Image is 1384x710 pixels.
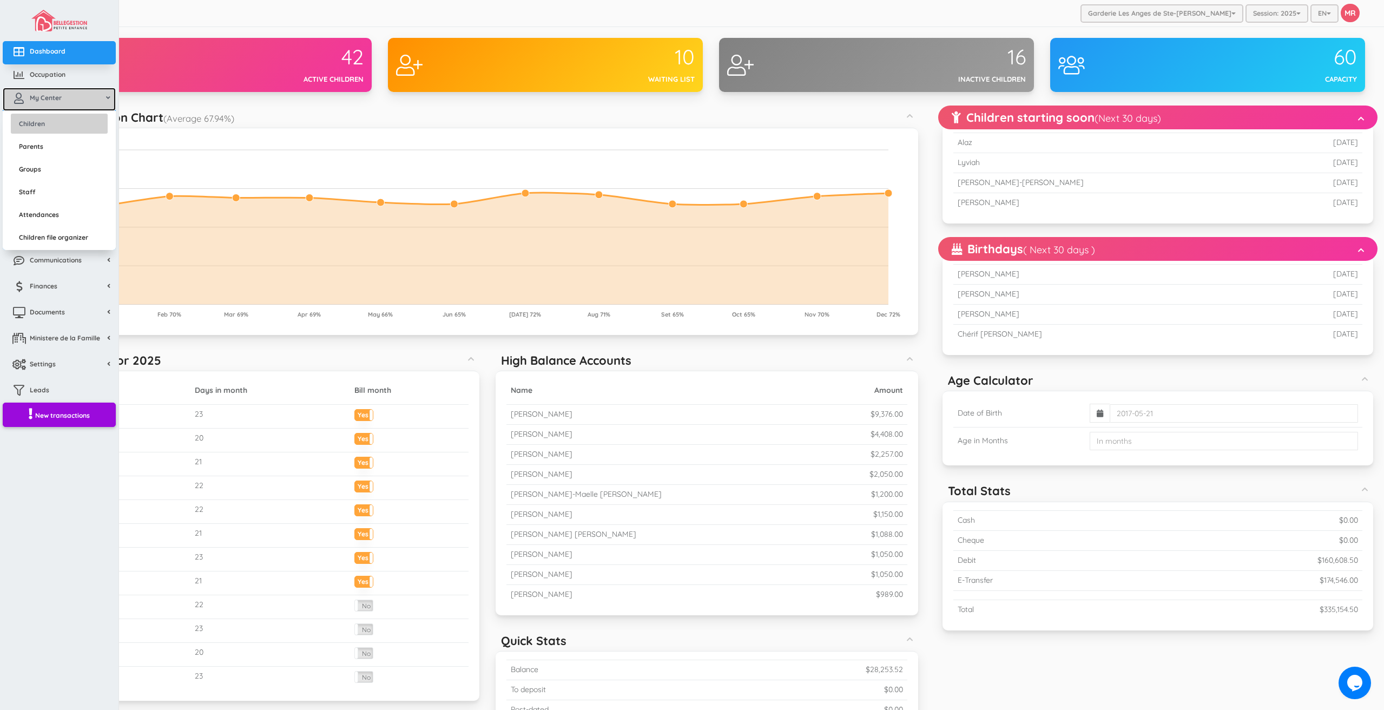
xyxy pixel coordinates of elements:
[1339,667,1373,699] iframe: chat widget
[190,595,350,619] td: 22
[190,619,350,643] td: 23
[501,354,631,367] h5: High Balance Accounts
[871,489,903,499] small: $1,200.00
[190,429,350,452] td: 20
[30,93,62,102] span: My Center
[511,386,819,395] h5: Name
[953,530,1146,550] td: Cheque
[190,476,350,500] td: 22
[3,64,116,88] a: Occupation
[511,409,572,419] small: [PERSON_NAME]
[355,481,373,489] label: Yes
[355,505,373,513] label: Yes
[30,47,65,56] span: Dashboard
[355,433,373,442] label: Yes
[68,548,190,571] td: July
[876,589,903,599] small: $989.00
[1146,570,1362,590] td: $174,546.00
[1254,265,1362,285] td: [DATE]
[952,111,1161,124] h5: Children starting soon
[68,619,190,643] td: October
[952,242,1095,255] h5: Birthdays
[224,311,248,318] tspan: Mar 69%
[11,205,108,225] a: Attendances
[190,524,350,548] td: 21
[869,469,903,479] small: $2,050.00
[953,285,1254,305] td: [PERSON_NAME]
[3,88,116,111] a: My Center
[1208,74,1357,84] div: Capacity
[68,405,190,429] td: January
[214,46,364,69] div: 42
[871,549,903,559] small: $1,050.00
[1023,244,1095,256] small: ( Next 30 days )
[368,311,393,318] tspan: May 66%
[1281,133,1362,153] td: [DATE]
[3,41,116,64] a: Dashboard
[545,46,695,69] div: 10
[511,509,572,519] small: [PERSON_NAME]
[708,660,907,680] td: $28,253.52
[3,380,116,403] a: Leads
[68,571,190,595] td: August
[1095,112,1161,124] small: (Next 30 days)
[1110,404,1358,423] input: 2017-05-21
[876,311,900,318] tspan: Dec 72%
[876,46,1026,69] div: 16
[214,74,364,84] div: Active children
[511,429,572,439] small: [PERSON_NAME]
[68,476,190,500] td: April
[11,159,108,179] a: Groups
[871,569,903,579] small: $1,050.00
[190,667,350,691] td: 23
[355,529,373,537] label: Yes
[545,74,695,84] div: Waiting list
[953,173,1281,193] td: [PERSON_NAME]-[PERSON_NAME]
[873,509,903,519] small: $1,150.00
[30,359,56,369] span: Settings
[30,307,65,317] span: Documents
[30,281,57,291] span: Finances
[68,643,190,667] td: November
[355,410,373,418] label: Yes
[511,529,636,539] small: [PERSON_NAME] [PERSON_NAME]
[1254,305,1362,325] td: [DATE]
[68,524,190,548] td: June
[298,311,321,318] tspan: Apr 69%
[355,624,373,635] label: No
[871,409,903,419] small: $9,376.00
[190,571,350,595] td: 21
[953,193,1281,213] td: [PERSON_NAME]
[443,311,466,318] tspan: Jun 65%
[501,634,566,647] h5: Quick Stats
[30,255,82,265] span: Communications
[1146,600,1362,619] td: $335,154.50
[871,449,903,459] small: $2,257.00
[68,667,190,691] td: December
[511,549,572,559] small: [PERSON_NAME]
[355,576,373,584] label: Yes
[953,265,1254,285] td: [PERSON_NAME]
[190,548,350,571] td: 23
[511,469,572,479] small: [PERSON_NAME]
[157,311,181,318] tspan: Feb 70%
[3,328,116,351] a: Ministere de la Famille
[948,374,1033,387] h5: Age Calculator
[68,452,190,476] td: March
[506,680,708,700] td: To deposit
[354,386,464,395] h5: Bill month
[1146,510,1362,530] td: $0.00
[1281,173,1362,193] td: [DATE]
[190,500,350,524] td: 22
[953,570,1146,590] td: E-Transfer
[72,386,186,395] h5: Mois
[948,484,1011,497] h5: Total Stats
[732,311,755,318] tspan: Oct 65%
[68,500,190,524] td: May
[35,411,90,420] span: New transactions
[355,600,373,611] label: No
[1254,285,1362,305] td: [DATE]
[953,399,1085,428] td: Date of Birth
[511,449,572,459] small: [PERSON_NAME]
[953,510,1146,530] td: Cash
